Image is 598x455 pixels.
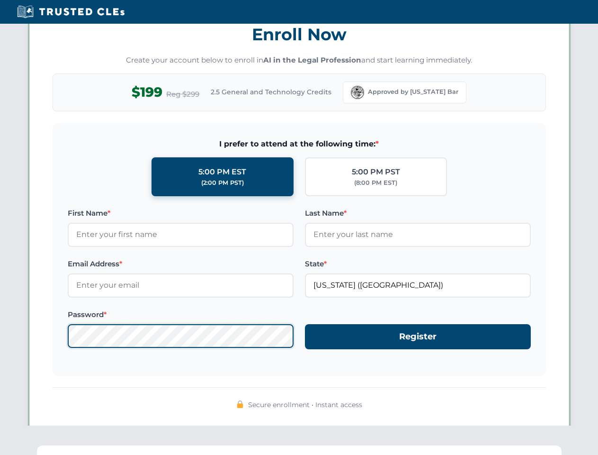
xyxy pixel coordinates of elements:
[14,5,127,19] img: Trusted CLEs
[305,223,531,246] input: Enter your last name
[68,273,294,297] input: Enter your email
[68,309,294,320] label: Password
[263,55,361,64] strong: AI in the Legal Profession
[305,324,531,349] button: Register
[132,82,162,103] span: $199
[351,86,364,99] img: Florida Bar
[198,166,246,178] div: 5:00 PM EST
[368,87,458,97] span: Approved by [US_STATE] Bar
[354,178,397,188] div: (8:00 PM EST)
[53,55,546,66] p: Create your account below to enroll in and start learning immediately.
[305,273,531,297] input: Florida (FL)
[211,87,331,97] span: 2.5 General and Technology Credits
[166,89,199,100] span: Reg $299
[352,166,400,178] div: 5:00 PM PST
[305,258,531,270] label: State
[68,223,294,246] input: Enter your first name
[305,208,531,219] label: Last Name
[68,138,531,150] span: I prefer to attend at the following time:
[248,400,362,410] span: Secure enrollment • Instant access
[201,178,244,188] div: (2:00 PM PST)
[68,258,294,270] label: Email Address
[53,19,546,49] h3: Enroll Now
[68,208,294,219] label: First Name
[236,400,244,408] img: 🔒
